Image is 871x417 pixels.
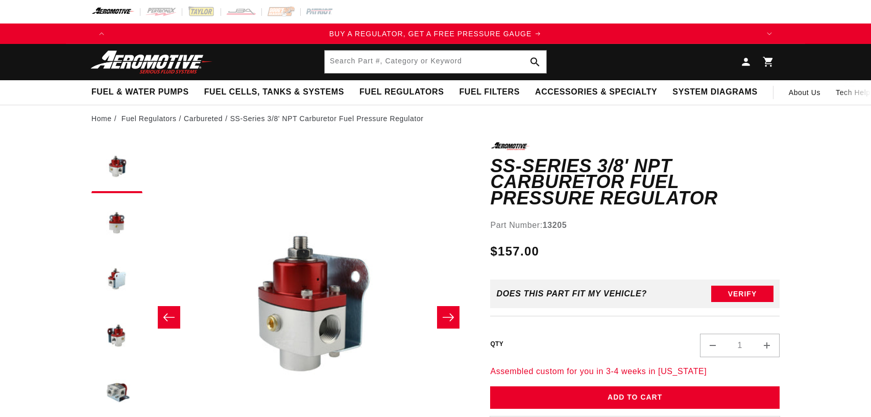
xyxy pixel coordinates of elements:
button: Slide left [158,306,180,329]
div: 1 of 4 [112,28,759,39]
span: About Us [789,88,820,97]
button: Translation missing: en.sections.announcements.next_announcement [759,24,780,44]
a: About Us [781,80,828,105]
input: Search Part #, Category or Keyword [325,51,546,73]
button: Slide right [437,306,459,329]
summary: Fuel Regulators [352,80,451,104]
summary: Fuel & Water Pumps [84,80,197,104]
button: Load image 4 in gallery view [91,311,142,362]
a: BUY A REGULATOR, GET A FREE PRESSURE GAUGE [112,28,759,39]
span: Fuel Filters [459,87,520,98]
span: Accessories & Specialty [535,87,657,98]
span: $157.00 [490,242,539,261]
span: System Diagrams [672,87,757,98]
li: Fuel Regulators [122,113,184,124]
span: Tech Help [836,87,870,98]
button: Translation missing: en.sections.announcements.previous_announcement [91,24,112,44]
summary: Fuel Cells, Tanks & Systems [197,80,352,104]
button: Search Part #, Category or Keyword [524,51,546,73]
li: Carbureted [184,113,230,124]
h1: SS-Series 3/8' NPT Carburetor Fuel Pressure Regulator [490,158,780,206]
span: Fuel Regulators [359,87,444,98]
a: Home [91,113,112,124]
span: BUY A REGULATOR, GET A FREE PRESSURE GAUGE [329,30,532,38]
img: Aeromotive [88,50,215,74]
summary: System Diagrams [665,80,765,104]
nav: breadcrumbs [91,113,780,124]
button: Load image 1 in gallery view [91,142,142,193]
button: Load image 2 in gallery view [91,198,142,249]
label: QTY [490,340,503,349]
span: Fuel Cells, Tanks & Systems [204,87,344,98]
summary: Accessories & Specialty [527,80,665,104]
strong: 13205 [543,221,567,229]
div: Part Number: [490,219,780,232]
li: SS-Series 3/8' NPT Carburetor Fuel Pressure Regulator [230,113,424,124]
p: Assembled custom for you in 3-4 weeks in [US_STATE] [490,365,780,378]
button: Add to Cart [490,386,780,409]
summary: Fuel Filters [451,80,527,104]
slideshow-component: Translation missing: en.sections.announcements.announcement_bar [66,24,805,44]
div: Announcement [112,28,759,39]
button: Load image 3 in gallery view [91,254,142,306]
span: Fuel & Water Pumps [91,87,189,98]
button: Verify [711,286,773,302]
div: Does This part fit My vehicle? [496,289,647,298]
